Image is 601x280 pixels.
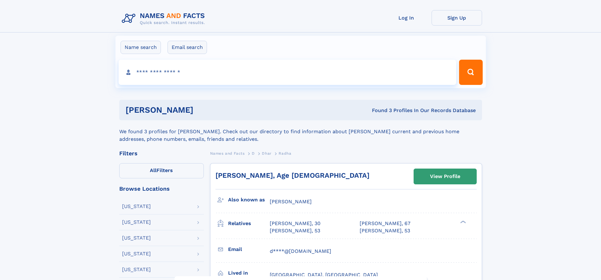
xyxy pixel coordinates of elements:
[119,186,204,192] div: Browse Locations
[459,220,466,224] div: ❯
[168,41,207,54] label: Email search
[252,149,255,157] a: D
[122,235,151,241] div: [US_STATE]
[122,204,151,209] div: [US_STATE]
[252,151,255,156] span: D
[119,120,482,143] div: We found 3 profiles for [PERSON_NAME]. Check out our directory to find information about [PERSON_...
[262,151,271,156] span: Dhar
[228,218,270,229] h3: Relatives
[270,199,312,205] span: [PERSON_NAME]
[360,227,410,234] a: [PERSON_NAME], 53
[430,169,460,184] div: View Profile
[215,171,369,179] a: [PERSON_NAME], Age [DEMOGRAPHIC_DATA]
[126,106,283,114] h1: [PERSON_NAME]
[122,220,151,225] div: [US_STATE]
[279,151,291,156] span: Radha
[381,10,432,26] a: Log In
[262,149,271,157] a: Dhar
[150,167,156,173] span: All
[210,149,245,157] a: Names and Facts
[283,107,476,114] div: Found 3 Profiles In Our Records Database
[122,267,151,272] div: [US_STATE]
[270,272,378,278] span: [GEOGRAPHIC_DATA], [GEOGRAPHIC_DATA]
[360,220,410,227] a: [PERSON_NAME], 67
[119,10,210,27] img: Logo Names and Facts
[119,151,204,156] div: Filters
[270,227,320,234] a: [PERSON_NAME], 53
[122,251,151,256] div: [US_STATE]
[121,41,161,54] label: Name search
[459,60,482,85] button: Search Button
[228,244,270,255] h3: Email
[414,169,476,184] a: View Profile
[228,194,270,205] h3: Also known as
[119,60,457,85] input: search input
[270,220,321,227] a: [PERSON_NAME], 30
[432,10,482,26] a: Sign Up
[228,268,270,278] h3: Lived in
[119,163,204,178] label: Filters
